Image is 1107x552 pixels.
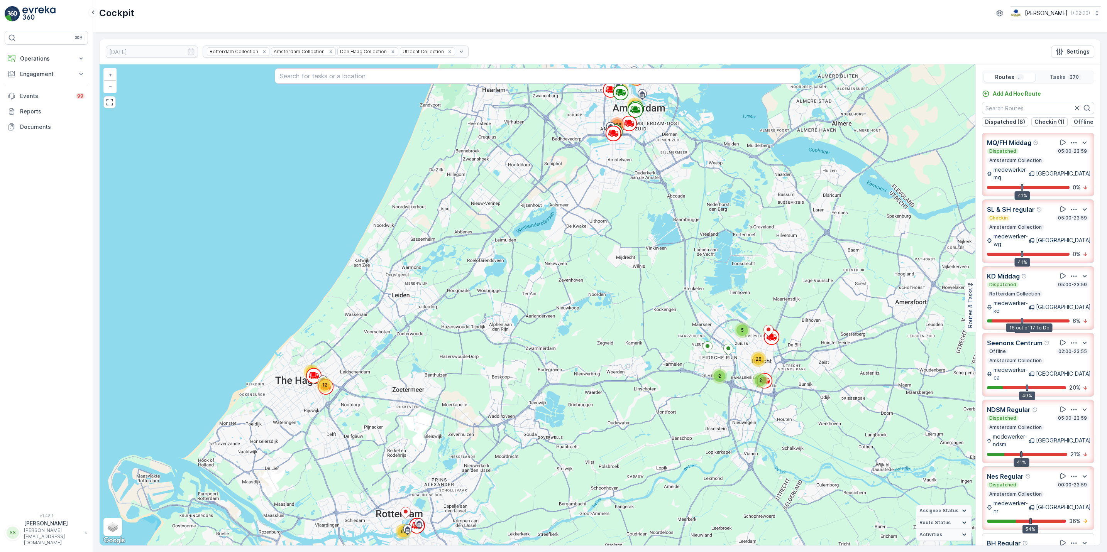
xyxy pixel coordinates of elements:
div: 54% [1022,525,1038,533]
p: KD Middag [987,272,1020,281]
p: Operations [20,55,73,62]
div: 41% [1015,191,1030,200]
span: 12 [322,382,327,388]
p: Cockpit [99,7,134,19]
summary: Route Status [916,517,972,529]
p: Routes & Tasks [967,288,974,328]
p: 05:00-23:59 [1057,148,1088,154]
span: 2 [759,377,762,383]
a: Open this area in Google Maps (opens a new window) [102,535,127,545]
a: Zoom Out [104,81,116,92]
p: Engagement [20,70,73,78]
div: Help Tooltip Icon [1033,140,1039,146]
button: Engagement [5,66,88,82]
p: Amsterdam Collection [989,491,1043,497]
p: [PERSON_NAME] [1025,9,1068,17]
p: Reports [20,108,85,115]
span: 28 [756,356,762,362]
p: medewerker-wg [994,233,1029,248]
span: 2 [718,373,721,379]
p: medewerker-ca [994,366,1029,382]
p: [PERSON_NAME][EMAIL_ADDRESS][DOMAIN_NAME] [24,527,81,546]
div: 16 out of 17 To Do [1006,324,1053,332]
button: SS[PERSON_NAME][PERSON_NAME][EMAIL_ADDRESS][DOMAIN_NAME] [5,520,88,546]
p: Amsterdam Collection [989,157,1043,164]
a: Events99 [5,88,88,104]
p: Tasks [1049,73,1066,81]
summary: Activities [916,529,972,541]
p: ( +02:00 ) [1071,10,1090,16]
p: [GEOGRAPHIC_DATA] [1036,170,1091,177]
img: logo_light-DOdMpM7g.png [22,6,56,22]
p: 05:00-23:59 [1057,282,1088,288]
p: medewerker-mq [994,166,1029,181]
p: [GEOGRAPHIC_DATA] [1036,437,1091,444]
p: Checkin [989,215,1009,221]
span: + [108,71,112,78]
p: 36 % [1069,517,1081,525]
p: 0 % [1073,250,1081,258]
p: 370 [1069,74,1080,80]
p: Amsterdam Collection [989,224,1043,230]
p: 21 % [1070,451,1081,458]
div: 41% [1014,458,1029,467]
span: v 1.48.1 [5,513,88,518]
button: Checkin (1) [1031,117,1068,127]
a: Add Ad Hoc Route [982,90,1041,98]
p: Dispatched [989,415,1017,421]
a: Reports [5,104,88,119]
summary: Assignee Status [916,505,972,517]
p: Offline (4) [1074,118,1102,126]
div: 49% [1019,392,1035,400]
span: Activities [919,532,942,538]
p: Add Ad Hoc Route [993,90,1041,98]
div: Help Tooltip Icon [1021,273,1027,279]
div: Help Tooltip Icon [1025,473,1031,479]
p: BH Regular [987,538,1021,548]
a: Documents [5,119,88,135]
p: 05:00-23:59 [1057,415,1088,421]
p: 05:00-23:59 [1057,215,1088,221]
div: 108 [609,117,625,133]
p: Settings [1066,48,1090,56]
p: [GEOGRAPHIC_DATA] [1036,370,1091,378]
div: 5 [735,322,750,338]
p: 6 % [1073,317,1081,325]
button: Operations [5,51,88,66]
p: Dispatched (8) [985,118,1025,126]
div: Help Tooltip Icon [1036,206,1043,213]
img: Google [102,535,127,545]
p: Offline [989,348,1007,354]
div: 40 [627,98,643,113]
span: Route Status [919,520,951,526]
span: 5 [741,327,744,333]
button: Dispatched (8) [982,117,1028,127]
img: basis-logo_rgb2x.png [1011,9,1022,17]
p: Checkin (1) [1034,118,1065,126]
div: 12 [317,377,332,393]
p: ⌘B [75,35,83,41]
p: Dispatched [989,282,1017,288]
p: Dispatched [989,482,1017,488]
p: MQ/FH Middag [987,138,1031,147]
img: logo [5,6,20,22]
p: medewerker-kd [994,299,1029,315]
p: [PERSON_NAME] [24,520,81,527]
div: 18 [304,365,319,380]
button: Settings [1051,46,1094,58]
button: Offline (4) [1071,117,1105,127]
input: Search Routes [982,102,1094,114]
p: NDSM Regular [987,405,1031,414]
p: 99 [77,93,83,99]
p: SL & SH regular [987,205,1035,214]
p: 0 % [1073,184,1081,191]
div: 62 [396,524,411,539]
div: 41% [1015,258,1030,267]
p: medewerker-nr [994,500,1029,515]
p: medewerker-ndsm [993,433,1029,448]
button: [PERSON_NAME](+02:00) [1011,6,1101,20]
p: ... [1017,74,1022,80]
p: Seenons Centrum [987,338,1043,348]
p: Nes Regular [987,472,1024,481]
p: 20 % [1069,384,1081,392]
